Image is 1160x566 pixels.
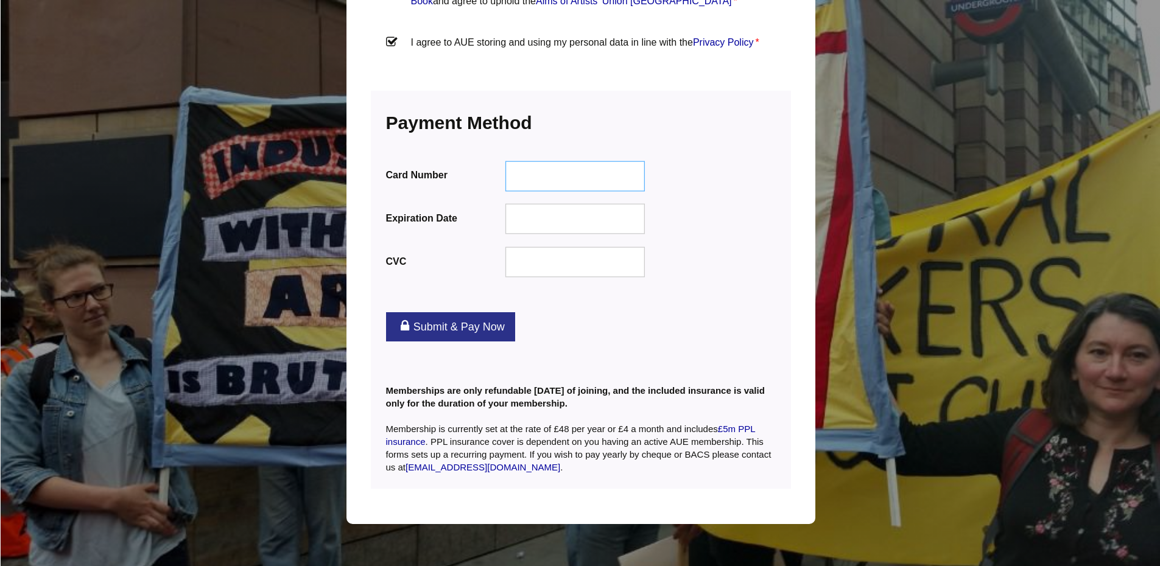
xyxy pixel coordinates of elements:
[386,34,776,71] label: I agree to AUE storing and using my personal data in line with the
[386,385,765,408] b: Memberships are only refundable [DATE] of joining, and the included insurance is valid only for t...
[693,37,754,47] a: Privacy Policy
[514,212,637,226] iframe: Secure expiration date input frame
[514,169,637,183] iframe: Secure card number input frame
[386,210,503,226] label: Expiration Date
[386,424,755,447] a: £5m PPL insurance
[406,462,560,472] a: [EMAIL_ADDRESS][DOMAIN_NAME]
[514,256,637,269] iframe: Secure CVC input frame
[386,312,515,341] a: Submit & Pay Now
[386,424,772,472] span: Membership is currently set at the rate of £48 per year or £4 a month and includes . PPL insuranc...
[386,253,503,270] label: CVC
[386,167,503,183] label: Card Number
